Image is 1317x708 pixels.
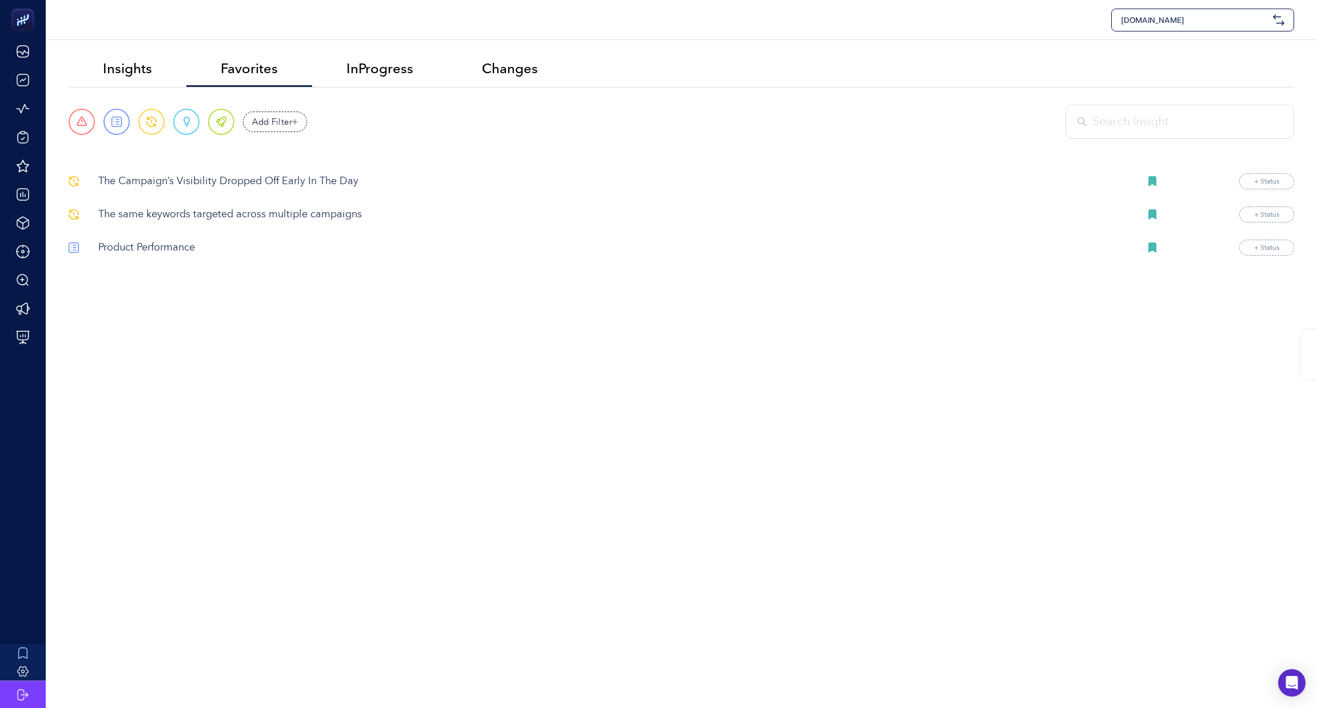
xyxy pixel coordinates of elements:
[1278,669,1306,697] div: Open Intercom Messenger
[252,116,292,129] span: Add Filter
[346,61,413,77] span: InProgress
[98,174,1131,189] p: The Campaign’s Visibility Dropped Off Early In The Day
[1121,14,1268,26] span: [DOMAIN_NAME]
[1239,240,1294,256] button: + Status
[1273,14,1284,26] img: svg%3e
[98,207,1131,222] p: The same keywords targeted across multiple campaigns
[98,240,1131,256] p: Product Performance
[69,209,79,220] img: svg%3e
[69,176,79,186] img: svg%3e
[1092,113,1282,131] input: Search Insight
[69,242,79,253] img: svg%3e
[482,61,538,77] span: Changes
[1239,173,1294,189] button: + Status
[103,61,152,77] span: Insights
[1148,176,1156,186] img: Bookmark icon
[1239,206,1294,222] button: + Status
[1148,242,1156,253] img: Bookmark icon
[1077,117,1087,126] img: Search Insight
[221,61,278,77] span: Favorites
[1148,209,1156,220] img: Bookmark icon
[292,119,298,125] img: add filter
